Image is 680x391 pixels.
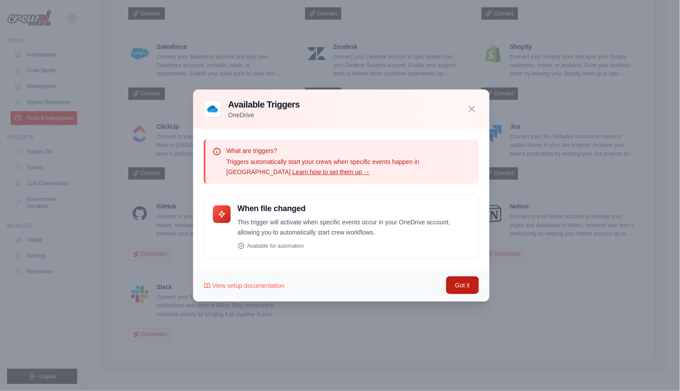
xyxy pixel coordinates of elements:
[213,281,285,290] span: View setup documentation
[204,281,285,290] a: View setup documentation
[204,100,221,118] img: OneDrive
[227,157,472,177] p: Triggers automatically start your crews when specific events happen in [GEOGRAPHIC_DATA].
[238,217,470,238] p: This trigger will activate when specific events occur in your OneDrive account, allowing you to a...
[227,146,472,155] p: What are triggers?
[446,276,478,294] button: Got it
[292,168,370,175] a: Learn how to set them up →
[228,98,300,111] h3: Available Triggers
[228,111,300,119] p: OneDrive
[238,204,470,214] h4: When file changed
[238,242,470,249] div: Available for automation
